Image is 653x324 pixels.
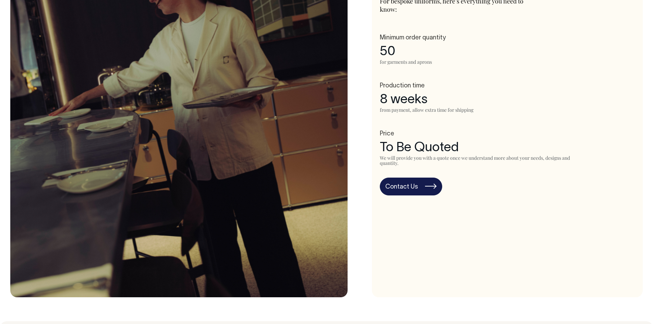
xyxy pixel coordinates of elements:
[380,131,635,137] h3: Price
[380,93,635,107] div: 8 weeks
[380,141,635,155] div: To Be Quoted
[380,178,442,195] a: Contact Us
[380,35,635,41] h3: Minimum order quantity
[380,45,635,59] div: 50
[380,107,584,112] div: from payment, allow extra time for shipping
[380,83,635,89] h3: Production time
[380,59,584,64] div: for garments and aprons
[380,155,584,166] div: We will provide you with a quote once we understand more about your needs, designs and quantity.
